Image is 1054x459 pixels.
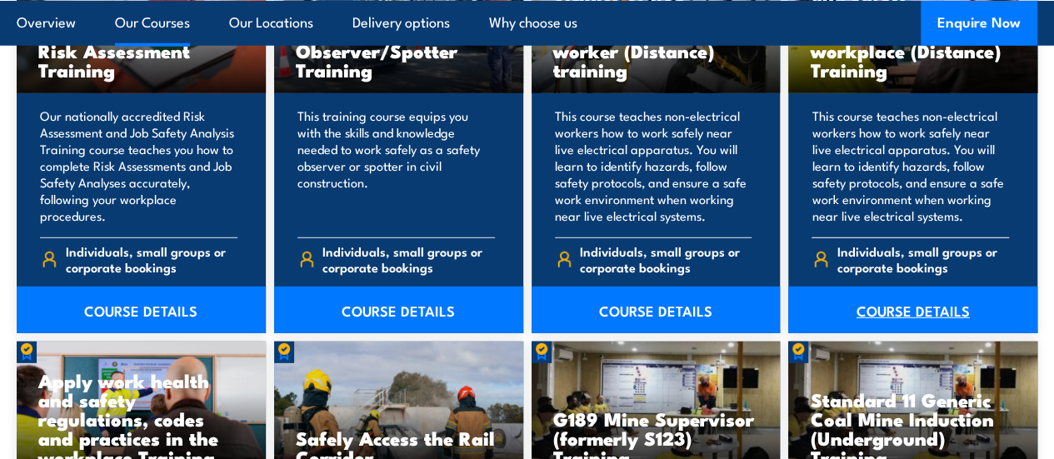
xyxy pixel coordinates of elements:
span: Individuals, small groups or corporate bookings [837,243,1009,275]
span: Individuals, small groups or corporate bookings [580,243,752,275]
a: COURSE DETAILS [532,287,781,333]
p: This course teaches non-electrical workers how to work safely near live electrical apparatus. You... [555,107,752,224]
a: COURSE DETAILS [274,287,523,333]
p: This course teaches non-electrical workers how to work safely near live electrical apparatus. You... [812,107,1009,224]
span: Individuals, small groups or corporate bookings [322,243,494,275]
p: This training course equips you with the skills and knowledge needed to work safely as a safety o... [297,107,495,224]
h3: Risk Assessment Training [38,41,244,79]
a: COURSE DETAILS [17,287,266,333]
span: Individuals, small groups or corporate bookings [66,243,237,275]
h3: Work as a Safety Observer/Spotter Training [296,22,502,79]
p: Our nationally accredited Risk Assessment and Job Safety Analysis Training course teaches you how... [40,107,237,224]
a: COURSE DETAILS [788,287,1037,333]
